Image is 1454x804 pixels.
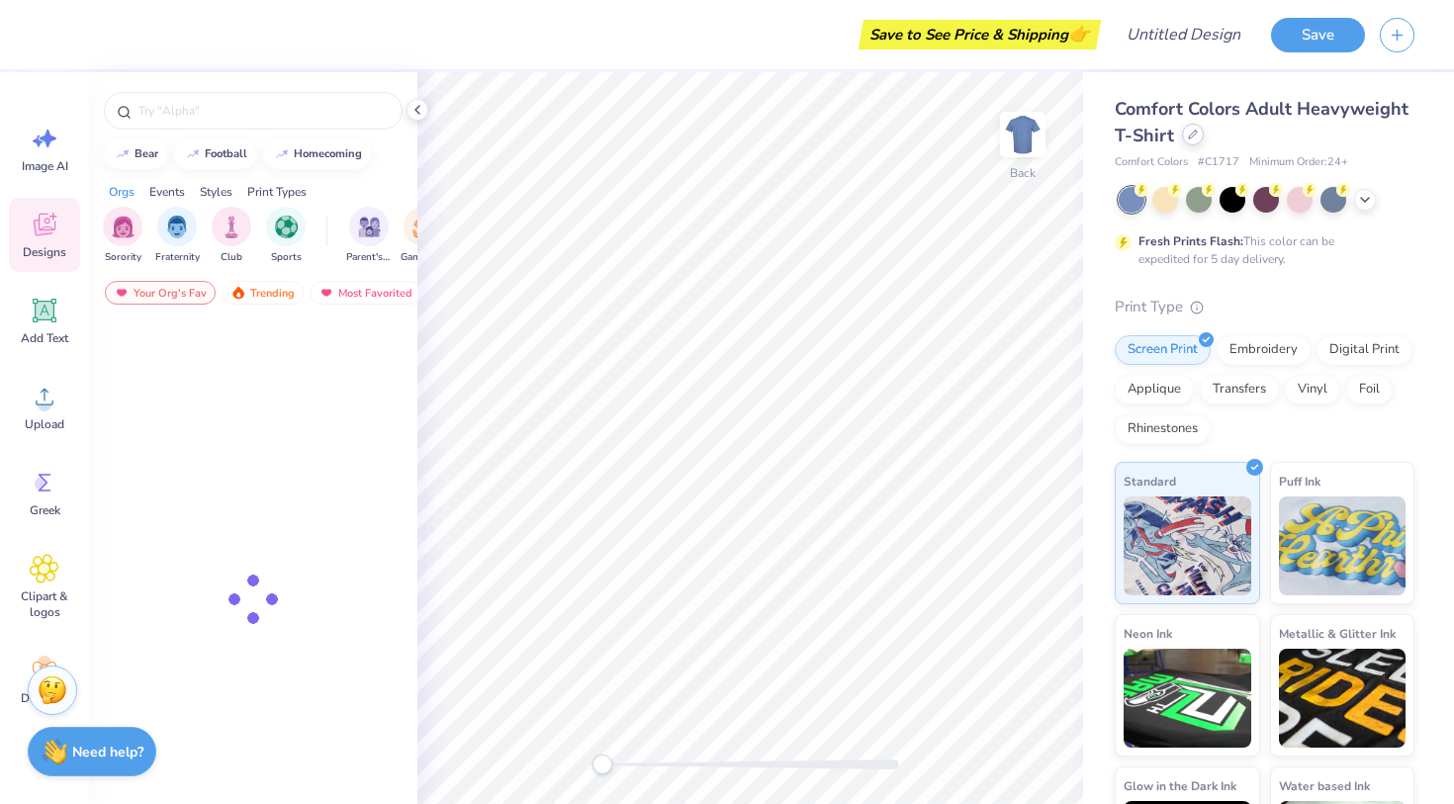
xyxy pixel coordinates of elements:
[1115,335,1211,365] div: Screen Print
[1003,115,1043,154] img: Back
[247,183,307,201] div: Print Types
[72,743,143,761] strong: Need help?
[346,250,392,265] span: Parent's Weekend
[401,207,446,265] button: filter button
[103,207,142,265] div: filter for Sorority
[1198,154,1239,171] span: # C1717
[200,183,232,201] div: Styles
[1217,335,1311,365] div: Embroidery
[136,101,390,121] input: Try "Alpha"
[1279,623,1396,644] span: Metallic & Glitter Ink
[1346,375,1393,404] div: Foil
[346,207,392,265] button: filter button
[1200,375,1279,404] div: Transfers
[23,244,66,260] span: Designs
[109,183,135,201] div: Orgs
[21,690,68,706] span: Decorate
[1115,375,1194,404] div: Applique
[1115,414,1211,444] div: Rhinestones
[263,139,371,169] button: homecoming
[346,207,392,265] div: filter for Parent's Weekend
[412,216,435,238] img: Game Day Image
[1010,164,1036,182] div: Back
[358,216,381,238] img: Parent's Weekend Image
[115,148,131,160] img: trend_line.gif
[266,207,306,265] div: filter for Sports
[30,502,60,518] span: Greek
[104,139,167,169] button: bear
[135,148,158,159] div: bear
[1124,623,1172,644] span: Neon Ink
[103,207,142,265] button: filter button
[166,216,188,238] img: Fraternity Image
[114,286,130,300] img: most_fav.gif
[1271,18,1365,52] button: Save
[1115,97,1409,147] span: Comfort Colors Adult Heavyweight T-Shirt
[1111,15,1256,54] input: Untitled Design
[221,216,242,238] img: Club Image
[221,250,242,265] span: Club
[21,330,68,346] span: Add Text
[185,148,201,160] img: trend_line.gif
[12,588,77,620] span: Clipart & logos
[1124,496,1251,595] img: Standard
[592,755,612,774] div: Accessibility label
[1138,233,1243,249] strong: Fresh Prints Flash:
[1138,232,1382,268] div: This color can be expedited for 5 day delivery.
[1279,471,1320,491] span: Puff Ink
[230,286,246,300] img: trending.gif
[1124,775,1236,796] span: Glow in the Dark Ink
[112,216,135,238] img: Sorority Image
[105,281,216,305] div: Your Org's Fav
[863,20,1096,49] div: Save to See Price & Shipping
[155,207,200,265] button: filter button
[401,207,446,265] div: filter for Game Day
[275,216,298,238] img: Sports Image
[1115,296,1414,318] div: Print Type
[401,250,446,265] span: Game Day
[105,250,141,265] span: Sorority
[271,250,302,265] span: Sports
[25,416,64,432] span: Upload
[155,207,200,265] div: filter for Fraternity
[318,286,334,300] img: most_fav.gif
[1249,154,1348,171] span: Minimum Order: 24 +
[266,207,306,265] button: filter button
[310,281,421,305] div: Most Favorited
[1317,335,1412,365] div: Digital Print
[212,207,251,265] button: filter button
[212,207,251,265] div: filter for Club
[1115,154,1188,171] span: Comfort Colors
[274,148,290,160] img: trend_line.gif
[155,250,200,265] span: Fraternity
[22,158,68,174] span: Image AI
[174,139,256,169] button: football
[1068,22,1090,45] span: 👉
[1279,775,1370,796] span: Water based Ink
[149,183,185,201] div: Events
[1279,496,1407,595] img: Puff Ink
[294,148,362,159] div: homecoming
[1124,649,1251,748] img: Neon Ink
[1279,649,1407,748] img: Metallic & Glitter Ink
[1124,471,1176,491] span: Standard
[222,281,304,305] div: Trending
[205,148,247,159] div: football
[1285,375,1340,404] div: Vinyl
